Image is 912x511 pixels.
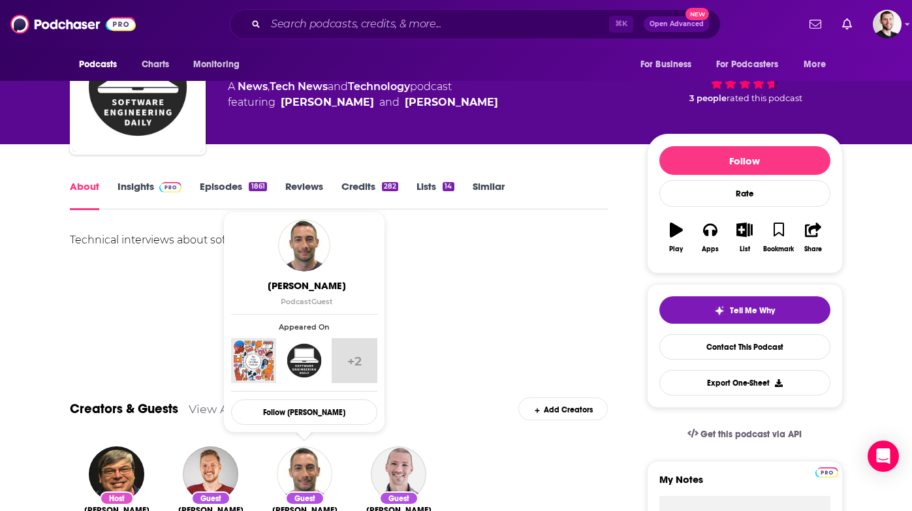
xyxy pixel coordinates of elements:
[231,399,377,425] button: Follow [PERSON_NAME]
[659,334,830,360] a: Contact This Podcast
[815,467,838,478] img: Podchaser Pro
[873,10,902,39] button: Show profile menu
[281,338,326,383] img: Software Engineering Daily
[727,93,802,103] span: rated this podcast
[278,219,330,271] img: Sean Falconer
[118,180,182,210] a: InsightsPodchaser Pro
[268,80,270,93] span: ,
[234,279,380,306] a: [PERSON_NAME]PodcastGuest
[72,22,203,152] img: Software Engineering Daily
[379,491,418,505] div: Guest
[837,13,857,35] a: Show notifications dropdown
[184,52,257,77] button: open menu
[518,397,608,420] div: Add Creators
[659,146,830,175] button: Follow
[285,491,324,505] div: Guest
[659,473,830,496] label: My Notes
[650,21,704,27] span: Open Advanced
[693,214,727,261] button: Apps
[804,245,822,253] div: Share
[285,180,323,210] a: Reviews
[70,52,134,77] button: open menu
[332,338,377,383] a: +2
[689,93,727,103] span: 3 people
[277,446,332,502] img: Sean Falconer
[815,465,838,478] a: Pro website
[873,10,902,39] span: Logged in as jaheld24
[341,180,398,210] a: Credits282
[730,305,775,316] span: Tell Me Why
[708,52,798,77] button: open menu
[89,446,144,502] img: Lee Atchison
[796,214,830,261] button: Share
[700,429,802,440] span: Get this podcast via API
[644,16,710,32] button: Open AdvancedNew
[659,214,693,261] button: Play
[70,180,99,210] a: About
[382,182,398,191] div: 282
[417,180,454,210] a: Lists14
[231,338,276,383] img: The Stack Overflow Podcast
[183,446,238,502] img: Alexander Lichter
[685,8,709,20] span: New
[714,305,725,316] img: tell me why sparkle
[659,370,830,395] button: Export One-Sheet
[804,55,826,74] span: More
[794,52,842,77] button: open menu
[868,441,899,472] div: Open Intercom Messenger
[677,418,813,450] a: Get this podcast via API
[740,245,750,253] div: List
[631,52,708,77] button: open menu
[228,95,498,110] span: featuring
[659,296,830,324] button: tell me why sparkleTell Me Why
[762,214,796,261] button: Bookmark
[640,55,692,74] span: For Business
[238,80,268,93] a: News
[234,279,380,292] span: [PERSON_NAME]
[804,13,826,35] a: Show notifications dropdown
[281,95,374,110] a: Lee Atchison
[228,79,498,110] div: A podcast
[443,182,454,191] div: 14
[70,401,178,417] a: Creators & Guests
[379,95,400,110] span: and
[142,55,170,74] span: Charts
[270,80,328,93] a: Tech News
[70,231,608,249] div: Technical interviews about software topics.
[473,180,505,210] a: Similar
[281,297,333,306] span: Podcast Guest
[405,95,498,110] a: Jeffrey Meyerson
[873,10,902,39] img: User Profile
[348,80,410,93] a: Technology
[10,12,136,37] img: Podchaser - Follow, Share and Rate Podcasts
[191,491,230,505] div: Guest
[200,180,266,210] a: Episodes1861
[669,245,683,253] div: Play
[763,245,794,253] div: Bookmark
[609,16,633,33] span: ⌘ K
[133,52,178,77] a: Charts
[100,491,134,505] div: Host
[79,55,118,74] span: Podcasts
[702,245,719,253] div: Apps
[727,214,761,261] button: List
[231,322,377,332] span: Appeared On
[189,402,235,416] a: View All
[249,182,266,191] div: 1861
[716,55,779,74] span: For Podcasters
[328,80,348,93] span: and
[371,446,426,502] img: Chris Riccomini
[230,9,721,39] div: Search podcasts, credits, & more...
[266,14,609,35] input: Search podcasts, credits, & more...
[193,55,240,74] span: Monitoring
[659,180,830,207] div: Rate
[159,182,182,193] img: Podchaser Pro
